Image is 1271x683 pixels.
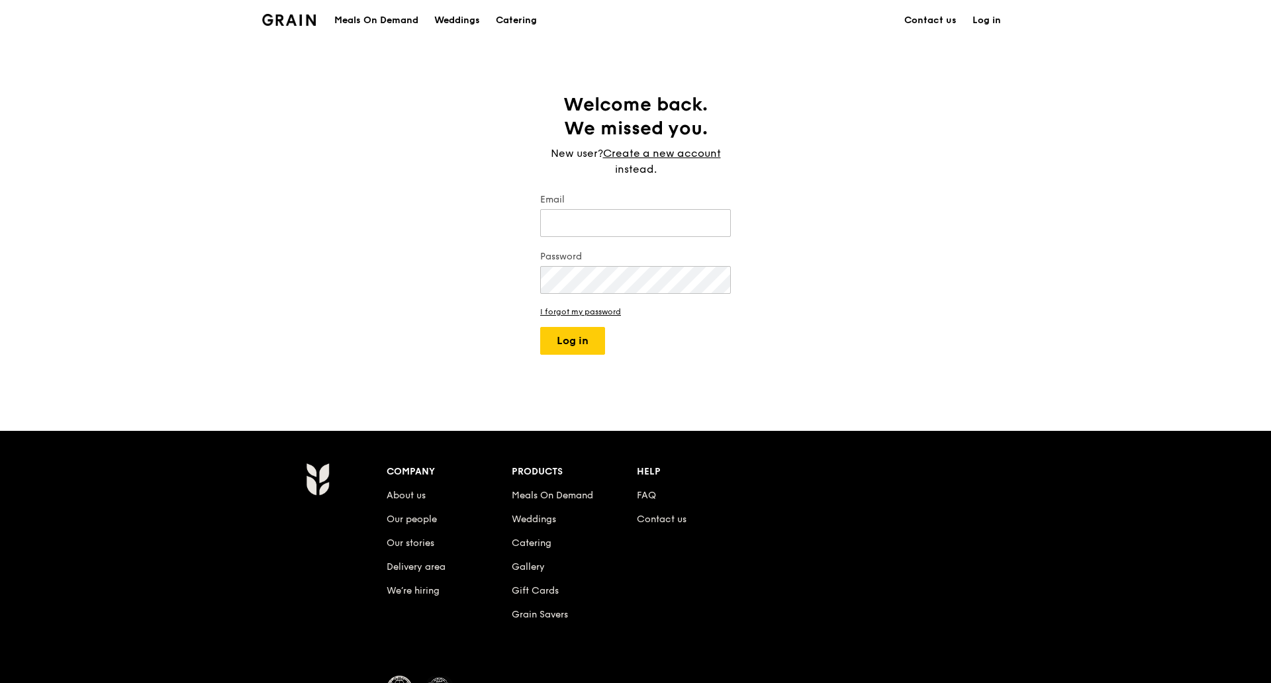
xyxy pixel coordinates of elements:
a: Grain Savers [512,609,568,620]
label: Email [540,193,731,206]
div: Meals On Demand [334,1,418,40]
span: instead. [615,163,657,175]
a: Our people [387,514,437,525]
a: Catering [488,1,545,40]
a: Delivery area [387,561,446,572]
img: Grain [306,463,329,496]
a: Log in [965,1,1009,40]
a: Create a new account [603,146,721,161]
button: Log in [540,327,605,355]
a: Weddings [426,1,488,40]
a: FAQ [637,490,656,501]
h1: Welcome back. We missed you. [540,93,731,140]
label: Password [540,250,731,263]
a: Weddings [512,514,556,525]
a: Our stories [387,537,434,549]
a: I forgot my password [540,307,731,316]
div: Catering [496,1,537,40]
img: Grain [262,14,316,26]
div: Help [637,463,762,481]
a: Catering [512,537,551,549]
a: Contact us [896,1,965,40]
a: Gallery [512,561,545,572]
a: Contact us [637,514,686,525]
span: New user? [551,147,603,159]
a: We’re hiring [387,585,440,596]
a: Meals On Demand [512,490,593,501]
a: About us [387,490,426,501]
div: Weddings [434,1,480,40]
div: Company [387,463,512,481]
div: Products [512,463,637,481]
a: Gift Cards [512,585,559,596]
